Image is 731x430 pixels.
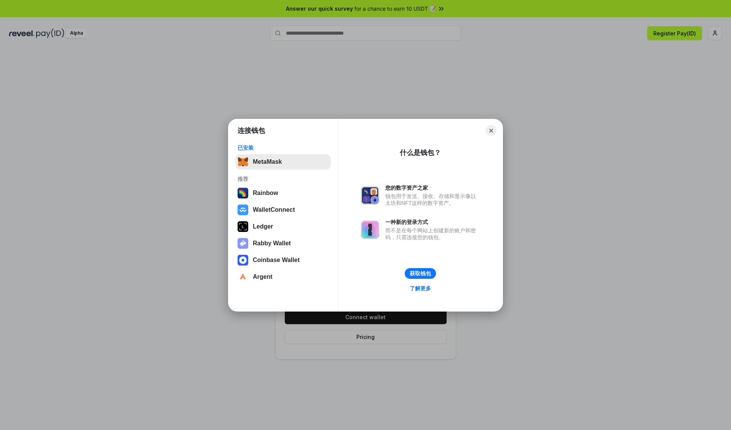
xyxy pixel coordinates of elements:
[486,125,496,136] button: Close
[238,157,248,167] img: svg+xml,%3Csvg%20fill%3D%22none%22%20height%3D%2233%22%20viewBox%3D%220%200%2035%2033%22%20width%...
[235,202,331,217] button: WalletConnect
[238,221,248,232] img: svg+xml,%3Csvg%20xmlns%3D%22http%3A%2F%2Fwww.w3.org%2F2000%2Fsvg%22%20width%3D%2228%22%20height%3...
[400,148,441,157] div: 什么是钱包？
[235,269,331,285] button: Argent
[238,188,248,198] img: svg+xml,%3Csvg%20width%3D%22120%22%20height%3D%22120%22%20viewBox%3D%220%200%20120%20120%22%20fil...
[385,193,480,206] div: 钱包用于发送、接收、存储和显示像以太坊和NFT这样的数字资产。
[253,257,300,264] div: Coinbase Wallet
[235,236,331,251] button: Rabby Wallet
[385,227,480,241] div: 而不是在每个网站上创建新的账户和密码，只需连接您的钱包。
[253,223,273,230] div: Ledger
[385,184,480,191] div: 您的数字资产之家
[238,255,248,265] img: svg+xml,%3Csvg%20width%3D%2228%22%20height%3D%2228%22%20viewBox%3D%220%200%2028%2028%22%20fill%3D...
[238,176,329,182] div: 推荐
[410,285,431,292] div: 了解更多
[410,270,431,277] div: 获取钱包
[238,126,265,135] h1: 连接钱包
[361,221,379,239] img: svg+xml,%3Csvg%20xmlns%3D%22http%3A%2F%2Fwww.w3.org%2F2000%2Fsvg%22%20fill%3D%22none%22%20viewBox...
[238,238,248,249] img: svg+xml,%3Csvg%20xmlns%3D%22http%3A%2F%2Fwww.w3.org%2F2000%2Fsvg%22%20fill%3D%22none%22%20viewBox...
[253,273,273,280] div: Argent
[235,154,331,169] button: MetaMask
[385,219,480,225] div: 一种新的登录方式
[405,283,436,293] a: 了解更多
[238,205,248,215] img: svg+xml,%3Csvg%20width%3D%2228%22%20height%3D%2228%22%20viewBox%3D%220%200%2028%2028%22%20fill%3D...
[235,253,331,268] button: Coinbase Wallet
[235,219,331,234] button: Ledger
[405,268,436,279] button: 获取钱包
[235,185,331,201] button: Rainbow
[253,190,278,197] div: Rainbow
[361,186,379,205] img: svg+xml,%3Csvg%20xmlns%3D%22http%3A%2F%2Fwww.w3.org%2F2000%2Fsvg%22%20fill%3D%22none%22%20viewBox...
[253,240,291,247] div: Rabby Wallet
[253,158,282,165] div: MetaMask
[238,144,329,151] div: 已安装
[238,272,248,282] img: svg+xml,%3Csvg%20width%3D%2228%22%20height%3D%2228%22%20viewBox%3D%220%200%2028%2028%22%20fill%3D...
[253,206,295,213] div: WalletConnect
